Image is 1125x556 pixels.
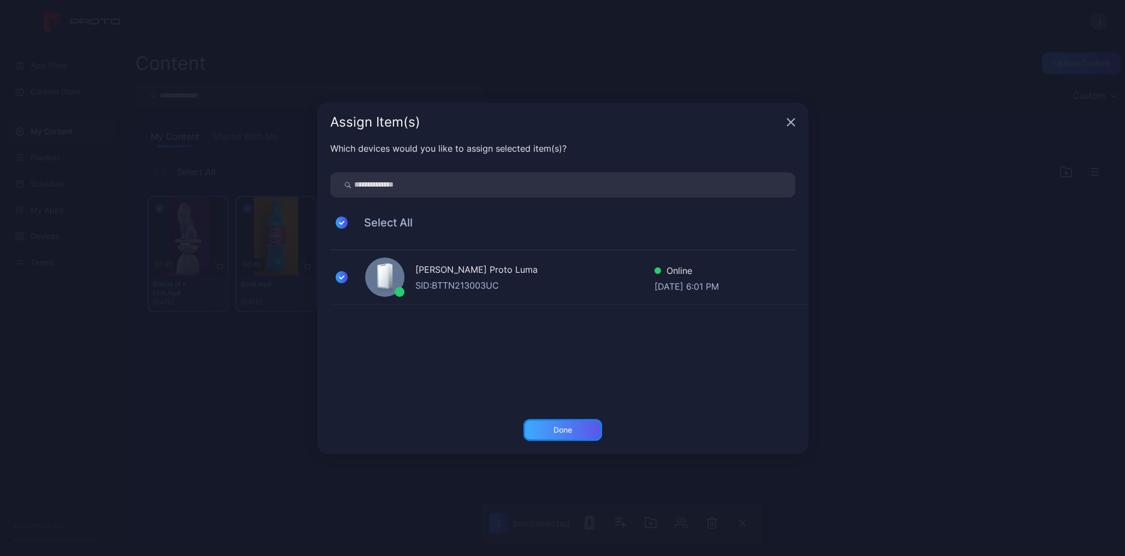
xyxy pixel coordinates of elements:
div: SID: BTTN213003UC [415,279,654,292]
div: Which devices would you like to assign selected item(s)? [330,142,795,155]
div: [DATE] 6:01 PM [654,280,719,291]
div: [PERSON_NAME] Proto Luma [415,263,654,279]
div: Assign Item(s) [330,116,782,129]
div: Online [654,264,719,280]
span: Select All [353,216,413,229]
button: Done [523,419,602,441]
